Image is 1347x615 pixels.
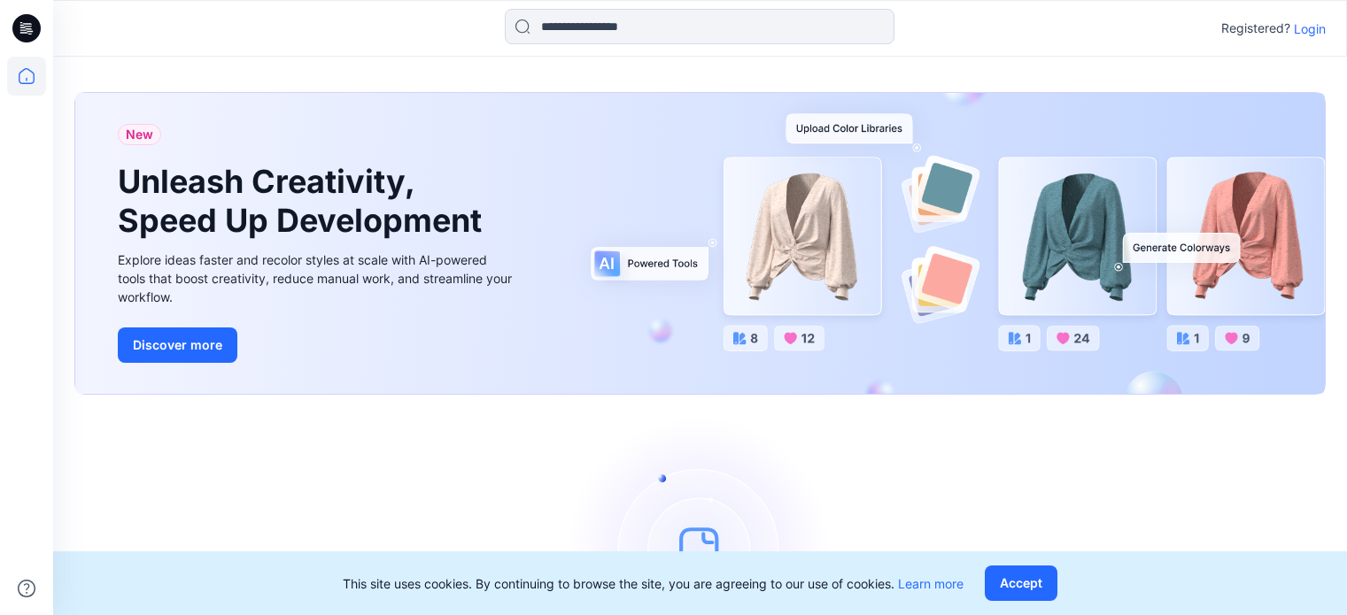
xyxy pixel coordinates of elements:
[1221,18,1290,39] p: Registered?
[118,327,516,363] a: Discover more
[118,250,516,306] div: Explore ideas faster and recolor styles at scale with AI-powered tools that boost creativity, red...
[126,124,153,145] span: New
[118,163,490,239] h1: Unleash Creativity, Speed Up Development
[985,565,1057,601] button: Accept
[1294,19,1326,38] p: Login
[898,576,964,591] a: Learn more
[118,327,237,363] button: Discover more
[343,574,964,593] p: This site uses cookies. By continuing to browse the site, you are agreeing to our use of cookies.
